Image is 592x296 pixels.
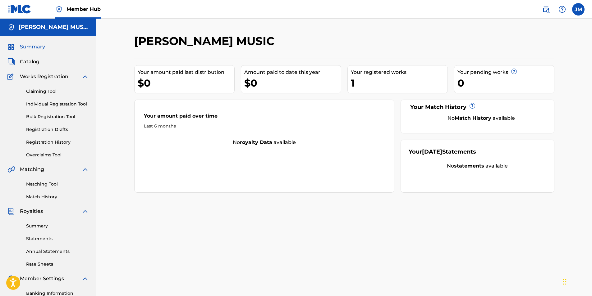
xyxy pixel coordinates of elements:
h2: [PERSON_NAME] MUSIC [134,34,278,48]
div: No available [135,139,394,146]
span: ? [512,69,516,74]
img: Works Registration [7,73,16,80]
a: Registration History [26,139,89,146]
img: search [542,6,550,13]
a: CatalogCatalog [7,58,39,65]
div: Help [556,3,568,16]
iframe: Resource Center [575,197,592,247]
span: Works Registration [20,73,68,80]
span: [DATE] [422,148,442,155]
span: Matching [20,166,44,173]
img: MLC Logo [7,5,31,14]
div: Your Match History [409,103,546,111]
strong: statements [454,163,484,169]
div: No available [416,114,546,122]
img: Summary [7,43,15,51]
div: Your amount paid last distribution [138,69,234,76]
strong: royalty data [240,139,272,145]
div: Your Statements [409,148,476,156]
iframe: Chat Widget [561,266,592,296]
div: User Menu [572,3,585,16]
div: Amount paid to date this year [244,69,341,76]
img: help [558,6,566,13]
img: expand [81,73,89,80]
strong: Match History [455,115,491,121]
div: Your amount paid over time [144,112,385,123]
img: expand [81,208,89,215]
span: Member Hub [67,6,101,13]
a: Matching Tool [26,181,89,187]
img: Accounts [7,24,15,31]
div: No available [409,162,546,170]
img: Royalties [7,208,15,215]
img: Matching [7,166,15,173]
div: Your registered works [351,69,447,76]
div: 0 [457,76,554,90]
img: expand [81,275,89,282]
div: Last 6 months [144,123,385,129]
img: Top Rightsholder [55,6,63,13]
div: Your pending works [457,69,554,76]
div: 1 [351,76,447,90]
div: $0 [244,76,341,90]
a: Summary [26,223,89,229]
a: Rate Sheets [26,261,89,267]
img: Member Settings [7,275,15,282]
a: Overclaims Tool [26,152,89,158]
div: Drag [563,272,567,291]
a: Annual Statements [26,248,89,255]
span: ? [470,103,475,108]
a: Public Search [540,3,552,16]
a: SummarySummary [7,43,45,51]
a: Statements [26,235,89,242]
span: Member Settings [20,275,64,282]
a: Match History [26,194,89,200]
a: Bulk Registration Tool [26,114,89,120]
a: Individual Registration Tool [26,101,89,107]
img: Catalog [7,58,15,65]
div: $0 [138,76,234,90]
span: Catalog [20,58,39,65]
span: Summary [20,43,45,51]
h5: JUSTIN MORRISON MUSIC [19,24,89,31]
span: Royalties [20,208,43,215]
a: Claiming Tool [26,88,89,95]
img: expand [81,166,89,173]
a: Registration Drafts [26,126,89,133]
